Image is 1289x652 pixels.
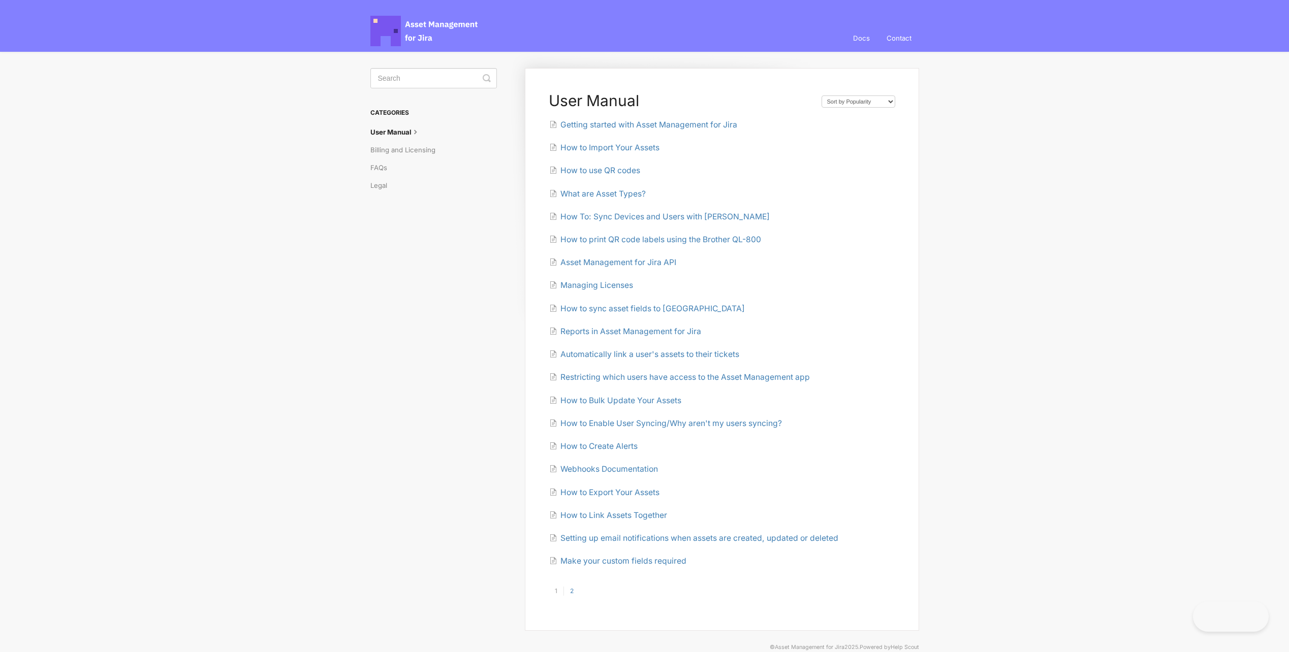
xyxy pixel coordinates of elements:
[563,586,579,596] a: 2
[560,143,655,152] span: How to Import Your Assets
[560,120,728,129] span: Getting started with Asset Management for Jira
[892,644,919,650] a: Help Scout
[549,91,811,110] h1: User Manual
[560,189,642,199] span: What are Asset Types?
[549,166,638,175] a: How to use QR codes
[560,166,638,175] span: How to use QR codes
[560,441,634,451] span: How to Create Alerts
[549,349,729,359] a: Automatically link a user's assets to their tickets
[549,586,563,596] a: 1
[560,556,679,566] span: Make your custom fields required
[549,304,736,313] a: How to sync asset fields to [GEOGRAPHIC_DATA]
[560,487,655,497] span: How to Export Your Assets
[370,16,479,46] span: Asset Management for Jira Docs
[549,235,752,244] a: How to print QR code labels using the Brother QL-800
[1193,601,1269,632] iframe: Toggle Customer Support
[370,643,919,652] p: © 2025.
[549,510,663,520] a: How to Link Assets Together
[560,464,655,474] span: Webhooks Documentation
[549,257,670,267] a: Asset Management for Jira API
[863,644,919,650] span: Powered by
[560,396,676,405] span: How to Bulk Update Your Assets
[549,120,728,129] a: Getting started with Asset Management for Jira
[370,159,394,176] a: FAQs
[560,418,770,428] span: How to Enable User Syncing/Why aren't my users syncing?
[822,95,895,108] select: Page reloads on selection
[560,533,823,543] span: Setting up email notifications when assets are created, updated or deleted
[560,510,663,520] span: How to Link Assets Together
[549,396,676,405] a: How to Bulk Update Your Assets
[370,124,426,140] a: User Manual
[549,143,655,152] a: How to Import Your Assets
[549,212,759,221] a: How To: Sync Devices and Users with [PERSON_NAME]
[881,24,919,52] a: Contact
[549,327,694,336] a: Reports in Asset Management for Jira
[560,280,629,290] span: Managing Licenses
[549,487,655,497] a: How to Export Your Assets
[560,327,694,336] span: Reports in Asset Management for Jira
[549,533,823,543] a: Setting up email notifications when assets are created, updated or deleted
[549,372,799,382] a: Restricting which users have access to the Asset Management app
[370,142,438,158] a: Billing and Licensing
[560,304,736,313] span: How to sync asset fields to [GEOGRAPHIC_DATA]
[549,418,770,428] a: How to Enable User Syncing/Why aren't my users syncing?
[370,68,497,88] input: Search
[549,441,634,451] a: How to Create Alerts
[560,235,752,244] span: How to print QR code labels using the Brother QL-800
[549,556,679,566] a: Make your custom fields required
[560,372,799,382] span: Restricting which users have access to the Asset Management app
[549,189,642,199] a: What are Asset Types?
[849,24,879,52] a: Docs
[549,280,629,290] a: Managing Licenses
[783,644,848,650] a: Asset Management for Jira
[370,104,497,122] h3: Categories
[370,177,394,193] a: Legal
[560,212,759,221] span: How To: Sync Devices and Users with [PERSON_NAME]
[549,464,655,474] a: Webhooks Documentation
[560,349,729,359] span: Automatically link a user's assets to their tickets
[560,257,670,267] span: Asset Management for Jira API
